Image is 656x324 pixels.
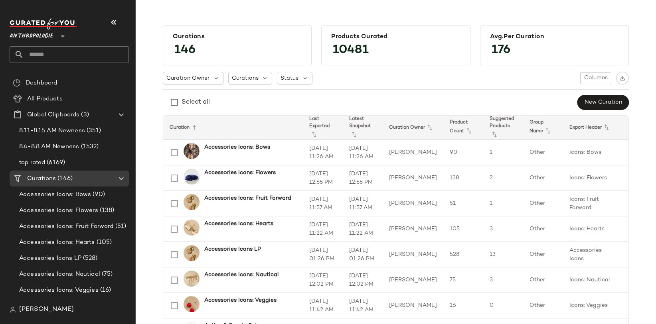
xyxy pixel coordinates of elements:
td: Icons: Bows [563,140,624,165]
span: (138) [98,206,115,215]
td: Other [523,140,563,165]
td: 75 [443,267,483,293]
td: Other [523,165,563,191]
b: Accessories Icons LP [204,245,261,253]
div: Avg.per Curation [490,33,619,41]
b: Accessories Icons: Flowers [204,169,276,177]
td: Icons: Flowers [563,165,624,191]
span: Status [281,74,298,82]
img: svg%3e [620,75,625,81]
div: Products Curated [331,33,460,41]
span: 146 [166,36,204,65]
span: Curations [27,174,56,183]
td: 105 [443,216,483,242]
td: [PERSON_NAME] [383,242,443,267]
td: [DATE] 12:02 PM [343,267,383,293]
td: 1 [483,191,523,216]
td: [PERSON_NAME] [383,267,443,293]
b: Accessories Icons: Fruit Forward [204,194,291,202]
td: Icons: Nautical [563,267,624,293]
td: [DATE] 12:02 PM [303,267,343,293]
img: 101906907_626_b [184,194,200,210]
span: Global Clipboards [27,110,79,120]
span: Accessories Icons: Hearts [19,238,95,247]
img: 101906907_273_b [184,220,200,236]
td: [DATE] 11:22 AM [303,216,343,242]
td: [DATE] 12:55 PM [343,165,383,191]
th: Latest Snapshot [343,116,383,140]
span: 8.4-8.8 AM Newness [19,142,79,151]
span: Accessories Icons LP [19,254,81,263]
td: Icons: Veggies [563,293,624,318]
th: Product Count [443,116,483,140]
td: 3 [483,267,523,293]
td: [PERSON_NAME] [383,293,443,318]
span: Columns [584,75,608,81]
td: [PERSON_NAME] [383,165,443,191]
td: 13 [483,242,523,267]
td: [DATE] 01:26 PM [343,242,383,267]
span: (1532) [79,142,99,151]
td: Other [523,242,563,267]
span: (105) [95,238,112,247]
th: Export Header [563,116,624,140]
td: Other [523,216,563,242]
img: 104379375_070_b15 [184,143,200,159]
td: [DATE] 11:22 AM [343,216,383,242]
td: 90 [443,140,483,165]
span: (3) [79,110,89,120]
td: [DATE] 11:42 AM [303,293,343,318]
td: 1 [483,140,523,165]
span: 8.11-8.15 AM Newness [19,126,85,135]
img: svg%3e [13,79,21,87]
button: New Curation [577,95,629,110]
td: [DATE] 12:55 PM [303,165,343,191]
span: Anthropologie [10,27,53,41]
img: 103216222_041_b [184,169,200,185]
td: [DATE] 11:42 AM [343,293,383,318]
span: (351) [85,126,101,135]
span: Accessories Icons: Fruit Forward [19,222,114,231]
span: Accessories Icons: Flowers [19,206,98,215]
td: [DATE] 11:57 AM [343,191,383,216]
span: top rated [19,158,45,167]
th: Curation [163,116,303,140]
img: 101906907_626_b [184,245,200,261]
td: 51 [443,191,483,216]
span: (88) [80,302,93,311]
td: Icons: Hearts [563,216,624,242]
td: [DATE] 01:26 PM [303,242,343,267]
td: Other [523,191,563,216]
td: Other [523,267,563,293]
span: (528) [81,254,98,263]
td: 3 [483,216,523,242]
td: Other [523,293,563,318]
td: [PERSON_NAME] [383,216,443,242]
b: Accessories Icons: Bows [204,143,270,151]
th: Curation Owner [383,116,443,140]
span: (90) [91,190,105,199]
span: (16) [99,286,111,295]
td: [DATE] 11:26 AM [303,140,343,165]
span: Curation Owner [166,74,209,82]
td: 138 [443,165,483,191]
b: Accessories Icons: Hearts [204,220,273,228]
td: 0 [483,293,523,318]
td: 2 [483,165,523,191]
button: Columns [580,72,611,84]
td: Icons: Fruit Forward [563,191,624,216]
span: Accessories Icons: Veggies [19,286,99,295]
span: Curations [232,74,259,82]
span: Active & Sporty Sets [19,302,80,311]
img: 103767679_070_b [184,271,200,287]
span: [PERSON_NAME] [19,305,74,314]
img: svg%3e [10,306,16,313]
span: (75) [100,270,113,279]
td: Accessories Icons [563,242,624,267]
div: Select all [182,98,210,107]
span: New Curation [584,99,622,106]
th: Suggested Products [483,116,523,140]
span: 176 [484,36,518,65]
span: (6169) [45,158,65,167]
td: 528 [443,242,483,267]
